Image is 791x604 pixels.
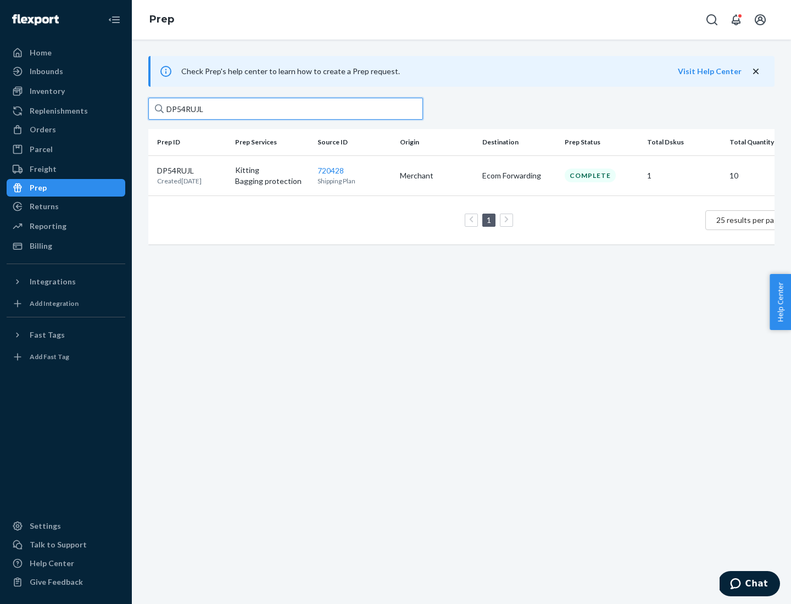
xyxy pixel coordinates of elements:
a: Help Center [7,555,125,572]
th: Prep Status [560,129,643,155]
div: Parcel [30,144,53,155]
div: Replenishments [30,105,88,116]
th: Origin [396,129,478,155]
p: 1 [647,170,721,181]
a: Home [7,44,125,61]
div: Fast Tags [30,329,65,340]
p: Bagging protection [235,176,309,187]
div: Prep [30,182,47,193]
th: Destination [478,129,560,155]
button: Integrations [7,273,125,290]
th: Source ID [313,129,396,155]
a: Settings [7,517,125,535]
button: Fast Tags [7,326,125,344]
a: Replenishments [7,102,125,120]
div: Freight [30,164,57,175]
button: Open notifications [725,9,747,31]
button: Give Feedback [7,573,125,591]
div: Billing [30,241,52,251]
div: Inbounds [30,66,63,77]
p: Kitting [235,165,309,176]
a: Page 1 is your current page [484,215,493,225]
ol: breadcrumbs [141,4,183,36]
div: Inventory [30,86,65,97]
a: Inventory [7,82,125,100]
button: close [750,66,761,77]
a: Add Fast Tag [7,348,125,366]
a: Inbounds [7,63,125,80]
a: Orders [7,121,125,138]
button: Close Navigation [103,9,125,31]
div: Orders [30,124,56,135]
div: Returns [30,201,59,212]
div: Help Center [30,558,74,569]
a: Billing [7,237,125,255]
span: 25 results per page [716,215,783,225]
a: Prep [149,13,174,25]
p: Created [DATE] [157,176,202,186]
div: Reporting [30,221,66,232]
button: Help Center [770,274,791,330]
th: Prep ID [148,129,231,155]
a: Reporting [7,217,125,235]
p: DP54RUJL [157,165,202,176]
div: Complete [565,169,616,182]
a: 720428 [317,166,344,175]
div: Integrations [30,276,76,287]
a: Freight [7,160,125,178]
div: Settings [30,521,61,532]
div: Add Integration [30,299,79,308]
span: Check Prep's help center to learn how to create a Prep request. [181,66,400,76]
div: Add Fast Tag [30,352,69,361]
th: Prep Services [231,129,313,155]
div: Talk to Support [30,539,87,550]
a: Prep [7,179,125,197]
iframe: Opens a widget where you can chat to one of our agents [720,571,780,599]
a: Add Integration [7,295,125,312]
input: Search prep jobs [148,98,423,120]
button: Open Search Box [701,9,723,31]
p: Shipping Plan [317,176,391,186]
div: Give Feedback [30,577,83,588]
a: Returns [7,198,125,215]
button: Talk to Support [7,536,125,553]
img: Flexport logo [12,14,59,25]
p: Ecom Forwarding [482,170,556,181]
button: Visit Help Center [678,66,742,77]
p: Merchant [400,170,474,181]
button: Open account menu [749,9,771,31]
div: Home [30,47,52,58]
th: Total Dskus [643,129,725,155]
a: Parcel [7,141,125,158]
